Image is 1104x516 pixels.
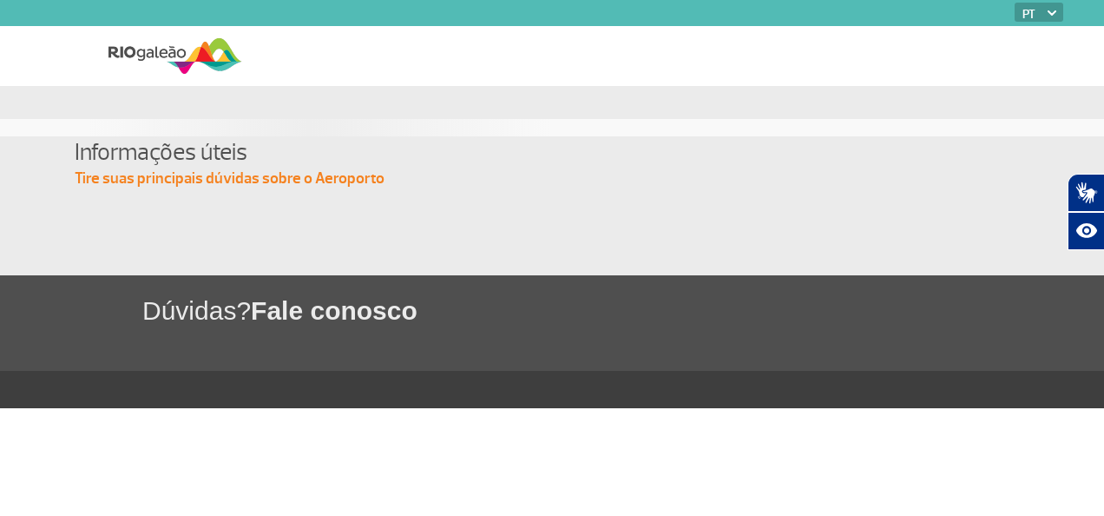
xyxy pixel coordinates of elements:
[75,169,1047,189] p: Tire suas principais dúvidas sobre o Aeroporto
[1068,212,1104,250] button: Abrir recursos assistivos.
[1068,174,1104,212] button: Abrir tradutor de língua de sinais.
[1068,174,1104,250] div: Plugin de acessibilidade da Hand Talk.
[75,136,1047,169] h4: Informações úteis
[251,296,417,325] span: Fale conosco
[142,293,1104,328] h1: Dúvidas?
